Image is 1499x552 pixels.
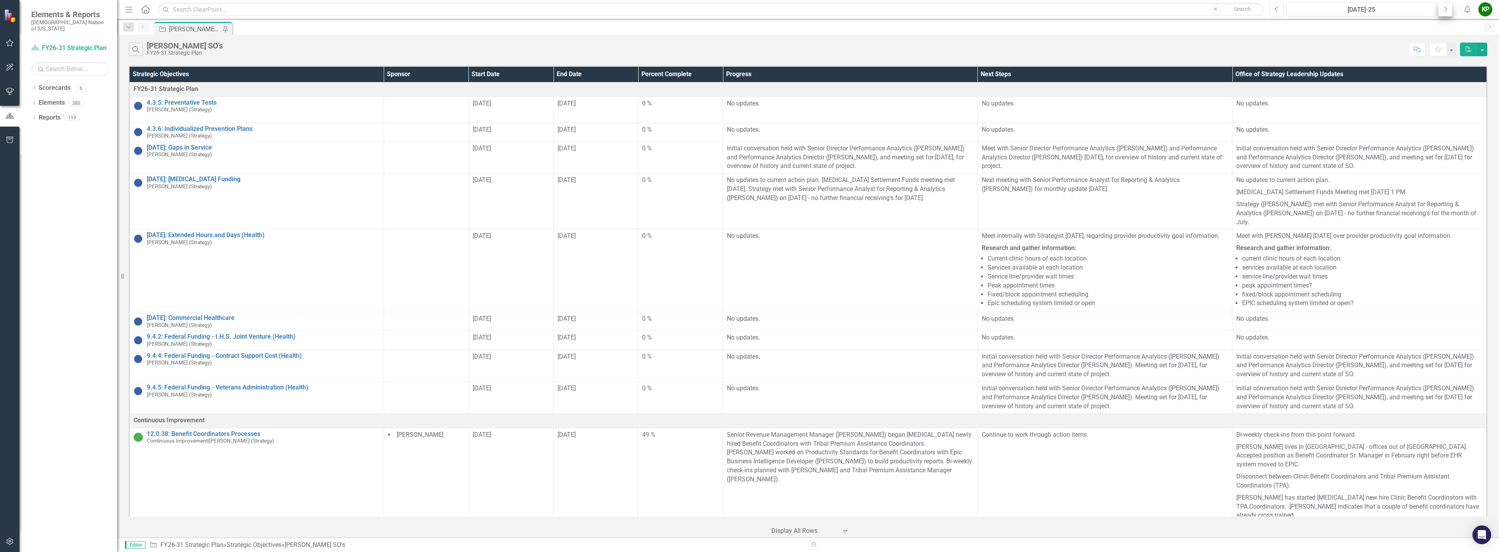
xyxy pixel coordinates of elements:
td: Double-Click to Edit Right Click for Context Menu [129,173,384,229]
p: No updates. [982,99,1228,110]
p: Disconnect between Clinic Benefit Coordinators and Tribal Premium Assistant Coordinators (TPA). [1236,471,1483,492]
td: Double-Click to Edit [1232,123,1487,141]
small: [PERSON_NAME] (Strategy) [147,152,212,157]
li: Service line/provider wait times [988,272,1228,281]
strong: Research and gather information: [982,244,1076,252]
p: No updates. [1236,314,1483,323]
td: Double-Click to Edit [468,331,553,350]
small: [PERSON_NAME] (Strategy) [147,438,274,444]
td: Double-Click to Edit [638,331,723,350]
span: [DATE] [557,145,576,152]
td: Double-Click to Edit [638,312,723,331]
td: Double-Click to Edit [384,96,468,123]
small: [DEMOGRAPHIC_DATA] Nation of [US_STATE] [31,19,109,32]
a: 12.0.38: Benefit Coordinators Processes [147,431,380,438]
p: No updates. [982,314,1228,323]
li: service line/provider wait times [1242,272,1483,281]
div: 0 % [642,99,719,108]
span: [DATE] [557,384,576,392]
td: Double-Click to Edit [468,382,553,414]
li: Fixed/block appointment scheduling [988,290,1228,299]
li: current clinic hours of each location [1242,254,1483,263]
span: Continuous Improvement [147,438,208,444]
a: [DATE]: [MEDICAL_DATA] Funding [147,176,380,183]
span: [DATE] [557,353,576,360]
p: Meet internally with Strategist [DATE], regarding provider productivity goal information. [982,232,1228,242]
p: [PERSON_NAME] lives in [GEOGRAPHIC_DATA] - offices out of [GEOGRAPHIC_DATA]. Accepted position as... [1236,441,1483,471]
td: Double-Click to Edit Right Click for Context Menu [129,382,384,414]
p: Initial conversation held with Senior Director Performance Analytics ([PERSON_NAME]) and Performa... [982,384,1228,411]
a: Elements [39,98,65,107]
td: Double-Click to Edit [1232,96,1487,123]
div: 0 % [642,144,719,153]
td: Double-Click to Edit [723,350,977,382]
p: No updates. [982,333,1228,342]
p: No updates. [1236,99,1483,108]
img: Not Started [134,101,143,111]
td: Double-Click to Edit [468,229,553,312]
li: EPIC scheduling system limited or open? [1242,299,1483,308]
td: Double-Click to Edit Right Click for Context Menu [129,96,384,123]
div: 113 [64,114,80,121]
p: No updates. [727,314,973,323]
p: [MEDICAL_DATA] Settlement Funds Meeting met [DATE] 1 PM. [1236,186,1483,198]
p: No updates. [1236,333,1483,342]
td: Double-Click to Edit [384,229,468,312]
a: FY26-31 Strategic Plan [31,44,109,53]
li: fixed/block appointment scheduling [1242,290,1483,299]
img: Not Started [134,336,143,345]
div: [PERSON_NAME] SO's [285,541,345,548]
a: Scorecards [39,84,71,93]
p: Initial conversation held with Senior Director Performance Analytics ([PERSON_NAME]) and Performa... [727,144,973,171]
div: 380 [69,100,84,106]
div: Open Intercom Messenger [1472,525,1491,544]
p: No updates. [727,384,973,393]
td: Double-Click to Edit [977,312,1232,331]
a: 4.3.6: Individualized Prevention Plans [147,125,380,132]
p: No updates. [727,125,973,134]
div: 0 % [642,176,719,185]
td: Double-Click to Edit Right Click for Context Menu [129,229,384,312]
span: Search [1234,6,1251,12]
p: No updates. [727,232,973,241]
small: [PERSON_NAME] (Strategy) [147,133,212,139]
span: [DATE] [473,126,491,133]
td: Double-Click to Edit [384,123,468,141]
div: » » [150,541,802,550]
span: | [208,438,209,444]
small: [PERSON_NAME] (Strategy) [147,107,212,113]
p: Initial conversation held with Senior Director Performance Analytics ([PERSON_NAME]) and Performa... [1236,352,1483,379]
span: [DATE] [557,126,576,133]
td: Double-Click to Edit [638,123,723,141]
td: Double-Click to Edit [468,141,553,173]
span: [PERSON_NAME] [397,431,443,438]
img: Not Started [134,146,143,155]
a: [DATE]: Commercial Healthcare [147,314,380,322]
td: Double-Click to Edit [554,173,638,229]
td: Double-Click to Edit [638,173,723,229]
td: Double-Click to Edit [638,382,723,414]
a: 4.3.5: Preventative Tests [147,99,380,106]
td: Double-Click to Edit [554,331,638,350]
a: FY26-31 Strategic Plan [160,541,224,548]
td: Double-Click to Edit [977,229,1232,312]
td: Double-Click to Edit [554,141,638,173]
img: ClearPoint Strategy [4,9,18,23]
div: 0 % [642,232,719,241]
div: 0 % [642,314,719,323]
p: No updates to current action plan. [1236,176,1483,186]
p: Next meeting with Senior Performance Analyst for Reporting & Analytics ([PERSON_NAME]) for monthl... [982,176,1228,194]
a: Reports [39,113,61,122]
td: Double-Click to Edit [468,96,553,123]
span: [DATE] [557,315,576,322]
td: Double-Click to Edit [723,331,977,350]
p: No updates. [727,352,973,361]
span: [DATE] [473,384,491,392]
td: Double-Click to Edit [384,382,468,414]
button: [DATE]-25 [1286,2,1436,16]
div: 6 [75,85,87,91]
td: Double-Click to Edit [468,173,553,229]
p: Meet with [PERSON_NAME] [DATE] over provider productivity goal information. [1236,232,1483,242]
td: Double-Click to Edit Right Click for Context Menu [129,350,384,382]
span: [DATE] [557,100,576,107]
